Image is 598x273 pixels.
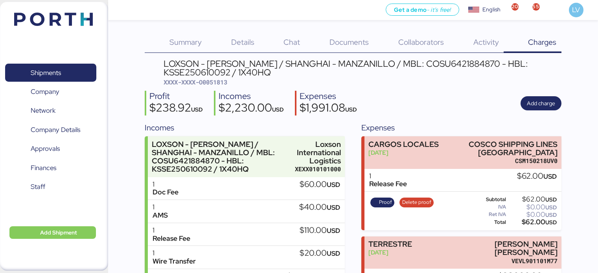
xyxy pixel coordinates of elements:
div: Doc Fee [153,188,178,196]
span: USD [545,196,557,203]
div: 1 [153,180,178,189]
a: Company Details [5,121,96,139]
div: $110.00 [300,226,340,235]
div: $40.00 [299,203,340,212]
div: AMS [153,211,168,220]
div: LOXSON - [PERSON_NAME] / SHANGHAI - MANZANILLO / MBL: COSU6421884870 - HBL: KSSE250610092 / 1X40HQ [164,59,561,77]
a: Finances [5,159,96,177]
div: $2,230.00 [219,102,284,115]
div: $60.00 [300,180,340,189]
span: Add charge [527,99,555,108]
a: Approvals [5,140,96,158]
button: Proof [370,198,395,208]
span: XXXX-XXXX-O0051813 [164,78,227,86]
span: Documents [329,37,369,47]
div: Wire Transfer [153,257,196,266]
div: Total [472,220,506,225]
span: Finances [31,162,56,174]
span: USD [191,106,203,113]
div: 1 [153,203,168,211]
div: VEVL901101M77 [444,257,558,265]
span: Company [31,86,59,97]
span: Activity [473,37,499,47]
button: Menu [113,4,126,17]
span: USD [545,219,557,226]
span: USD [345,106,357,113]
span: Charges [528,37,556,47]
div: English [482,5,500,14]
div: XEXX010101000 [295,165,341,173]
div: $0.00 [508,204,557,210]
div: Incomes [219,91,284,102]
button: Delete proof [399,198,434,208]
div: $20.00 [300,249,340,258]
span: USD [272,106,284,113]
div: COSCO SHIPPING LINES [GEOGRAPHIC_DATA] [444,140,558,157]
div: CARGOS LOCALES [368,140,439,148]
a: Network [5,102,96,120]
div: CSM150218UV0 [444,157,558,165]
span: Proof [379,198,392,207]
div: Incomes [145,122,344,134]
div: Release Fee [369,180,407,188]
div: 1 [369,172,407,180]
div: Expenses [361,122,561,134]
div: Release Fee [153,235,190,243]
div: [PERSON_NAME] [PERSON_NAME] [444,240,558,257]
div: $238.92 [149,102,203,115]
div: Expenses [300,91,357,102]
div: Subtotal [472,197,506,202]
span: USD [545,211,557,218]
span: Approvals [31,143,60,154]
div: $62.00 [517,172,557,181]
button: Add Shipment [9,226,96,239]
div: Ret IVA [472,212,506,217]
a: Shipments [5,64,96,82]
div: TERRESTRE [368,240,412,248]
span: Shipments [31,67,61,79]
div: $62.00 [508,219,557,225]
div: $1,991.08 [300,102,357,115]
span: USD [543,172,557,181]
span: Add Shipment [40,228,77,237]
span: Company Details [31,124,80,136]
a: Company [5,83,96,101]
div: [DATE] [368,248,412,257]
div: $0.00 [508,212,557,218]
div: IVA [472,204,506,210]
span: Delete proof [402,198,431,207]
div: [DATE] [368,148,439,157]
div: LOXSON - [PERSON_NAME] / SHANGHAI - MANZANILLO / MBL: COSU6421884870 - HBL: KSSE250610092 / 1X40HQ [152,140,291,174]
div: 1 [153,249,196,257]
span: Summary [169,37,202,47]
span: USD [327,249,340,258]
div: 1 [153,226,190,235]
span: Collaborators [398,37,444,47]
span: USD [327,180,340,189]
span: LV [572,5,580,15]
div: $62.00 [508,196,557,202]
div: Profit [149,91,203,102]
a: Staff [5,178,96,196]
span: Network [31,105,55,116]
span: Staff [31,181,45,192]
span: Details [231,37,254,47]
div: Loxson International Logistics [295,140,341,165]
span: Chat [283,37,300,47]
span: USD [327,226,340,235]
button: Add charge [521,96,561,110]
span: USD [327,203,340,212]
span: USD [545,204,557,211]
